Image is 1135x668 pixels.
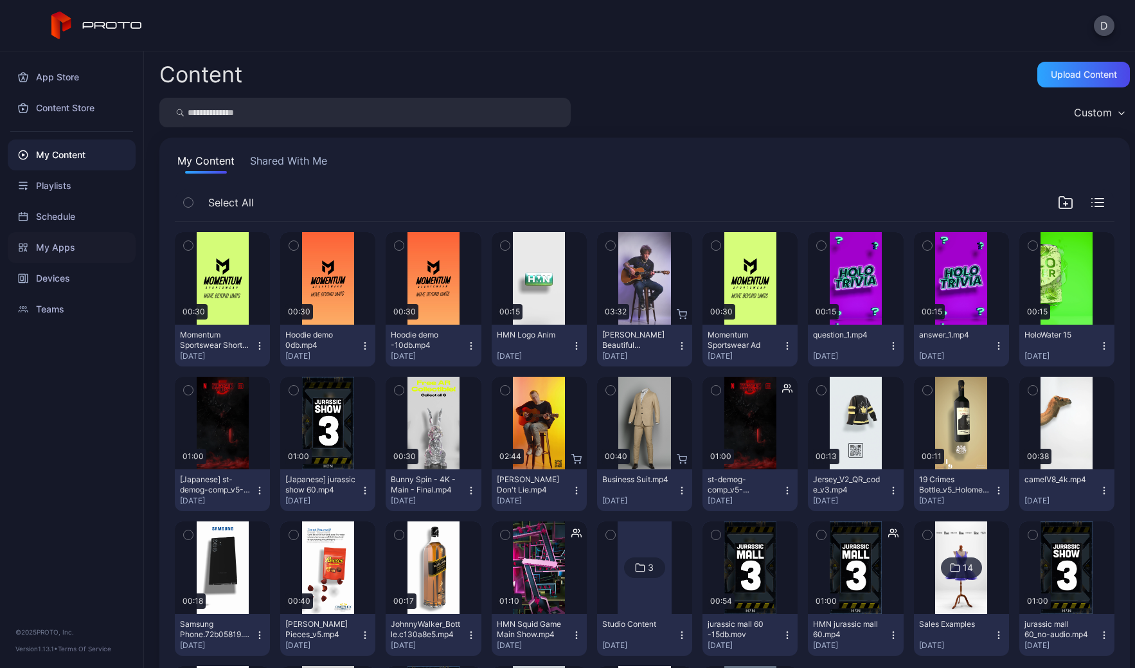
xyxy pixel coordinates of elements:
div: [DATE] [708,640,782,651]
div: Upload Content [1051,69,1117,80]
div: [DATE] [919,351,994,361]
button: Momentum Sportswear Ad[DATE] [702,325,798,366]
a: Schedule [8,201,136,232]
button: Hoodie demo -10db.mp4[DATE] [386,325,481,366]
div: [DATE] [180,640,255,651]
div: [DATE] [602,351,677,361]
button: Jersey_V2_QR_code_v3.mp4[DATE] [808,469,903,511]
div: Samsung Phone.72b05819.mp4 [180,619,251,640]
button: Custom [1068,98,1130,127]
div: answer_1.mp4 [919,330,990,340]
span: Select All [208,195,254,210]
div: [DATE] [285,351,360,361]
div: Momentum Sportswear Ad [708,330,778,350]
div: Studio Content [602,619,673,629]
a: Terms Of Service [58,645,111,653]
a: Devices [8,263,136,294]
button: Studio Content[DATE] [597,614,692,656]
button: jurassic mall 60 -15db.mov[DATE] [702,614,798,656]
div: Jersey_V2_QR_code_v3.mp4 [813,474,884,495]
div: [DATE] [813,351,888,361]
button: jurassic mall 60_no-audio.mp4[DATE] [1019,614,1114,656]
div: [Japanese] st-demog-comp_v5-VO_1(1).mp4 [180,474,251,495]
div: [DATE] [1024,351,1099,361]
div: st-demog-comp_v5-VO_1(1).mp4 [708,474,778,495]
a: Teams [8,294,136,325]
div: Business Suit.mp4 [602,474,673,485]
div: 19 Crimes Bottle_v5_Holomedia.mp4 [919,474,990,495]
div: Sales Examples [919,619,990,629]
div: HMN Logo Anim [497,330,567,340]
button: [PERSON_NAME] Beautiful Disaster.mp4[DATE] [597,325,692,366]
a: Content Store [8,93,136,123]
a: Playlists [8,170,136,201]
div: [DATE] [919,496,994,506]
div: [DATE] [285,640,360,651]
div: question_1.mp4 [813,330,884,340]
button: Momentum Sportswear Shorts -10db.mp4[DATE] [175,325,270,366]
button: st-demog-comp_v5-VO_1(1).mp4[DATE] [702,469,798,511]
button: Samsung Phone.72b05819.mp4[DATE] [175,614,270,656]
button: HMN Logo Anim[DATE] [492,325,587,366]
button: HMN jurassic mall 60.mp4[DATE] [808,614,903,656]
div: Hoodie demo 0db.mp4 [285,330,356,350]
button: [Japanese] st-demog-comp_v5-VO_1(1).mp4[DATE] [175,469,270,511]
div: Momentum Sportswear Shorts -10db.mp4 [180,330,251,350]
div: [DATE] [1024,640,1099,651]
div: 3 [648,562,654,573]
button: JohnnyWalker_Bottle.c130a8e5.mp4[DATE] [386,614,481,656]
button: answer_1.mp4[DATE] [914,325,1009,366]
div: [Japanese] jurassic show 60.mp4 [285,474,356,495]
button: question_1.mp4[DATE] [808,325,903,366]
button: My Content [175,153,237,174]
button: HMN Squid Game Main Show.mp4[DATE] [492,614,587,656]
button: HoloWater 15[DATE] [1019,325,1114,366]
div: [DATE] [497,496,571,506]
div: [DATE] [708,496,782,506]
div: 14 [963,562,973,573]
div: [DATE] [813,496,888,506]
button: camelV8_4k.mp4[DATE] [1019,469,1114,511]
div: [DATE] [602,496,677,506]
div: My Content [8,140,136,170]
div: [DATE] [602,640,677,651]
div: [DATE] [919,640,994,651]
div: JohnnyWalker_Bottle.c130a8e5.mp4 [391,619,461,640]
div: camelV8_4k.mp4 [1024,474,1095,485]
div: [DATE] [1024,496,1099,506]
div: Bunny Spin - 4K - Main - Final.mp4 [391,474,461,495]
div: Ryan Pollie's Don't Lie.mp4 [497,474,567,495]
div: Hoodie demo -10db.mp4 [391,330,461,350]
div: [DATE] [285,496,360,506]
div: [DATE] [180,351,255,361]
button: Business Suit.mp4[DATE] [597,469,692,511]
button: [PERSON_NAME] Don't Lie.mp4[DATE] [492,469,587,511]
div: jurassic mall 60_no-audio.mp4 [1024,619,1095,640]
div: [DATE] [813,640,888,651]
div: [DATE] [497,640,571,651]
button: [Japanese] jurassic show 60.mp4[DATE] [280,469,375,511]
div: © 2025 PROTO, Inc. [15,627,128,637]
div: [DATE] [497,351,571,361]
a: App Store [8,62,136,93]
button: 19 Crimes Bottle_v5_Holomedia.mp4[DATE] [914,469,1009,511]
a: My Apps [8,232,136,263]
span: Version 1.13.1 • [15,645,58,653]
div: [DATE] [391,640,465,651]
div: [DATE] [180,496,255,506]
button: [PERSON_NAME] Pieces_v5.mp4[DATE] [280,614,375,656]
div: [DATE] [708,351,782,361]
div: [DATE] [391,351,465,361]
div: HoloWater 15 [1024,330,1095,340]
button: Bunny Spin - 4K - Main - Final.mp4[DATE] [386,469,481,511]
div: jurassic mall 60 -15db.mov [708,619,778,640]
div: Custom [1074,106,1112,119]
button: Upload Content [1037,62,1130,87]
